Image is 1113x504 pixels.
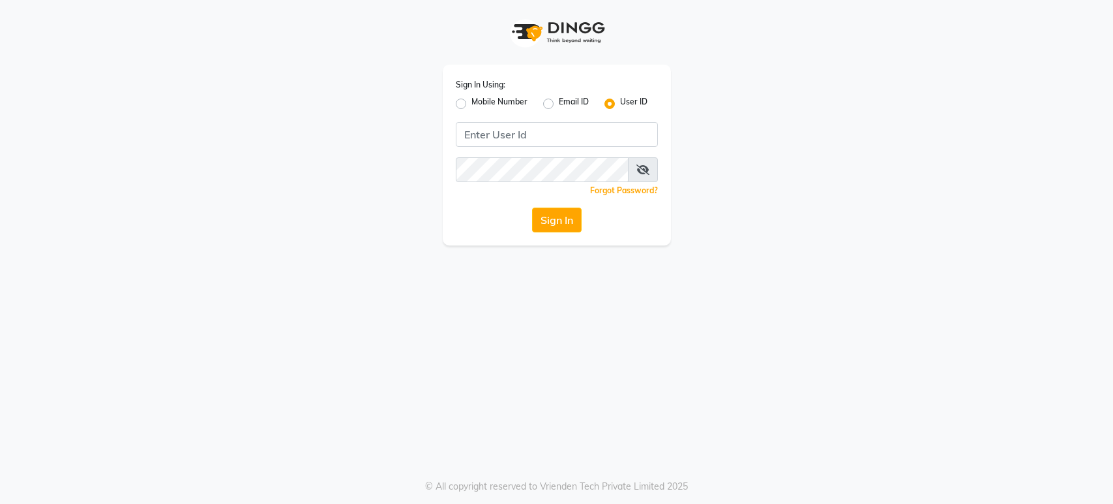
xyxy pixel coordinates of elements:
a: Forgot Password? [590,185,658,195]
label: User ID [620,96,647,112]
input: Username [456,122,658,147]
img: logo1.svg [505,13,609,52]
label: Email ID [559,96,589,112]
label: Mobile Number [471,96,527,112]
label: Sign In Using: [456,79,505,91]
button: Sign In [532,208,582,232]
input: Username [456,157,629,182]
